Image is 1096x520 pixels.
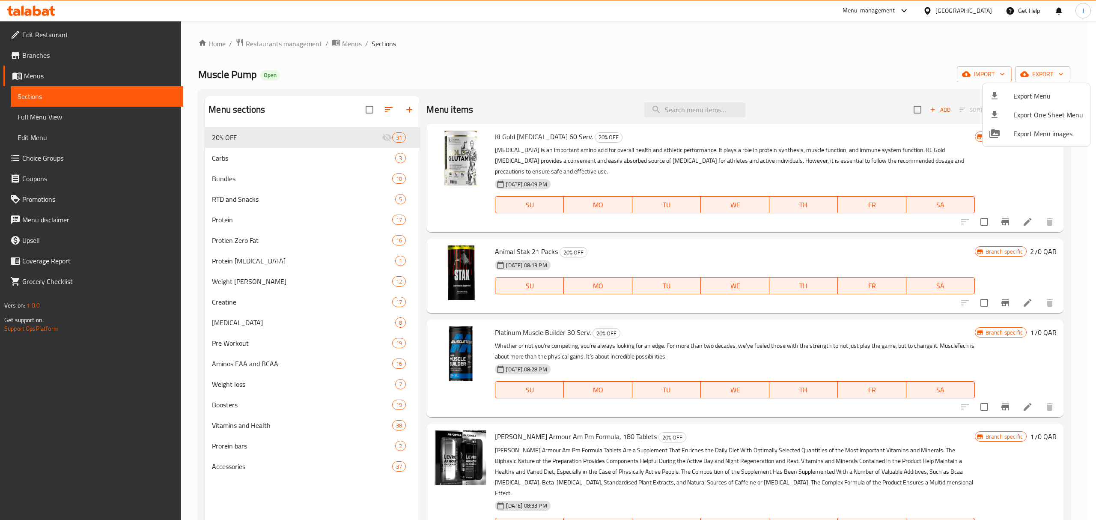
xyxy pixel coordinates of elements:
li: Export one sheet menu items [983,105,1090,124]
span: Export One Sheet Menu [1013,110,1083,120]
span: Export Menu [1013,91,1083,101]
li: Export Menu images [983,124,1090,143]
li: Export menu items [983,87,1090,105]
span: Export Menu images [1013,129,1083,139]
